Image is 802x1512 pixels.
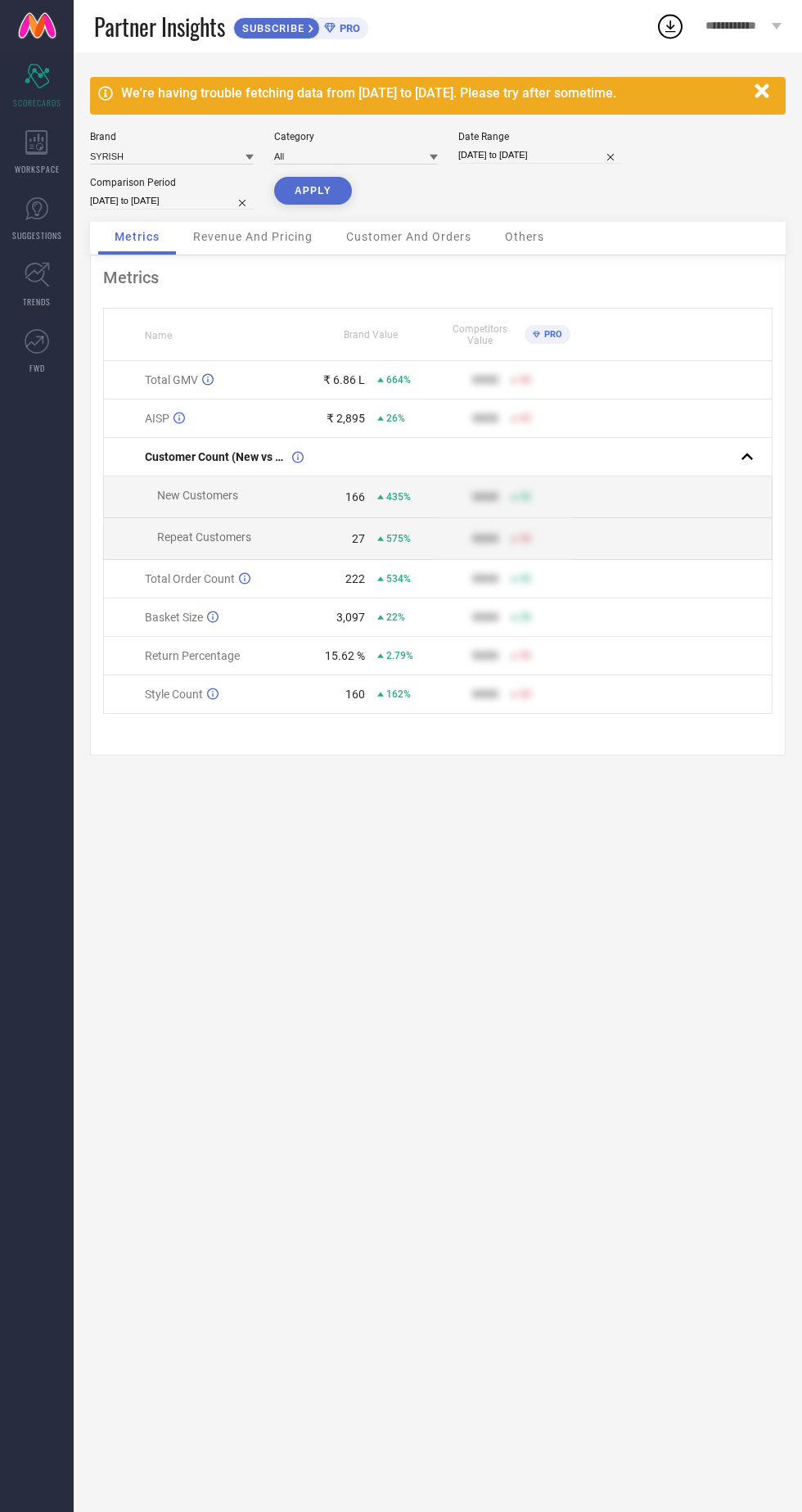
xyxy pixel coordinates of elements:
span: 50 [520,573,531,584]
div: 27 [352,532,365,545]
span: SCORECARDS [13,97,61,109]
span: PRO [540,329,562,340]
span: SUBSCRIBE [234,22,309,34]
div: Open download list [656,11,685,41]
span: Repeat Customers [157,530,251,544]
span: 50 [520,491,531,503]
div: 9999 [472,649,498,662]
span: 534% [386,573,411,584]
div: ₹ 6.86 L [323,373,365,386]
div: 222 [345,572,365,585]
span: Competitors Value [439,323,520,346]
div: 9999 [472,373,498,386]
div: 9999 [472,688,498,701]
span: Customer Count (New vs Repeat) [145,450,288,463]
span: 2.79% [386,650,413,661]
div: Brand [90,131,254,142]
span: Others [505,230,544,243]
span: New Customers [157,489,238,502]
span: 50 [520,688,531,700]
button: APPLY [274,177,352,205]
span: 435% [386,491,411,503]
div: 166 [345,490,365,503]
div: 160 [345,688,365,701]
span: 26% [386,413,405,424]
span: 50 [520,374,531,386]
span: 50 [520,413,531,424]
div: We're having trouble fetching data from [DATE] to [DATE]. Please try after sometime. [121,85,746,101]
div: 9999 [472,532,498,545]
span: Metrics [115,230,160,243]
span: 50 [520,650,531,661]
div: 9999 [472,572,498,585]
span: Name [145,330,172,341]
span: 50 [520,533,531,544]
span: Brand Value [344,329,398,341]
div: Metrics [103,268,773,287]
span: SUGGESTIONS [12,229,62,241]
div: 9999 [472,412,498,425]
div: ₹ 2,895 [327,412,365,425]
span: TRENDS [23,296,51,308]
div: 9999 [472,611,498,624]
div: 15.62 % [325,649,365,662]
div: Date Range [458,131,622,142]
input: Select comparison period [90,192,254,210]
span: FWD [29,362,45,374]
span: 162% [386,688,411,700]
div: 3,097 [336,611,365,624]
span: 664% [386,374,411,386]
span: 575% [386,533,411,544]
div: Category [274,131,438,142]
div: 9999 [472,490,498,503]
span: Total GMV [145,373,198,386]
span: Partner Insights [94,10,225,43]
span: PRO [336,22,360,34]
span: 50 [520,612,531,623]
a: SUBSCRIBEPRO [233,13,368,39]
span: Style Count [145,688,203,701]
span: AISP [145,412,169,425]
div: Comparison Period [90,177,254,188]
span: Basket Size [145,611,203,624]
span: Customer And Orders [346,230,471,243]
span: Return Percentage [145,649,240,662]
span: WORKSPACE [15,163,60,175]
span: 22% [386,612,405,623]
span: Revenue And Pricing [193,230,313,243]
span: Total Order Count [145,572,235,585]
input: Select date range [458,147,622,164]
